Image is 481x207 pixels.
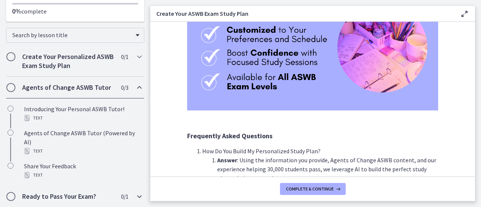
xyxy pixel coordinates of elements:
li: How Do You Build My Personalized Study Plan? [202,147,438,183]
strong: Answer [217,156,237,164]
span: 0 / 1 [121,52,128,61]
h2: Create Your Personalized ASWB Exam Study Plan [22,52,114,70]
div: Text [24,147,141,156]
span: Complete & continue [286,186,334,192]
div: Text [24,113,141,122]
p: complete [12,7,138,16]
div: Agents of Change ASWB Tutor (Powered by AI) [24,128,141,156]
span: 0% [12,7,21,15]
li: : Using the information you provide, Agents of Change ASWB content, and our experience helping 30... [217,156,438,183]
button: Complete & continue [280,183,346,195]
div: Text [24,171,141,180]
h2: Ready to Pass Your Exam? [22,192,114,201]
span: 0 / 1 [121,192,128,201]
h2: Agents of Change ASWB Tutor [22,83,114,92]
div: Search by lesson title [6,28,144,43]
span: 0 / 3 [121,83,128,92]
span: Search by lesson title [12,31,132,39]
div: Share Your Feedback [24,162,141,180]
h3: Create Your ASWB Exam Study Plan [156,9,448,18]
span: Frequently Asked Questions [187,131,272,140]
div: Introducing Your Personal ASWB Tutor! [24,104,141,122]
